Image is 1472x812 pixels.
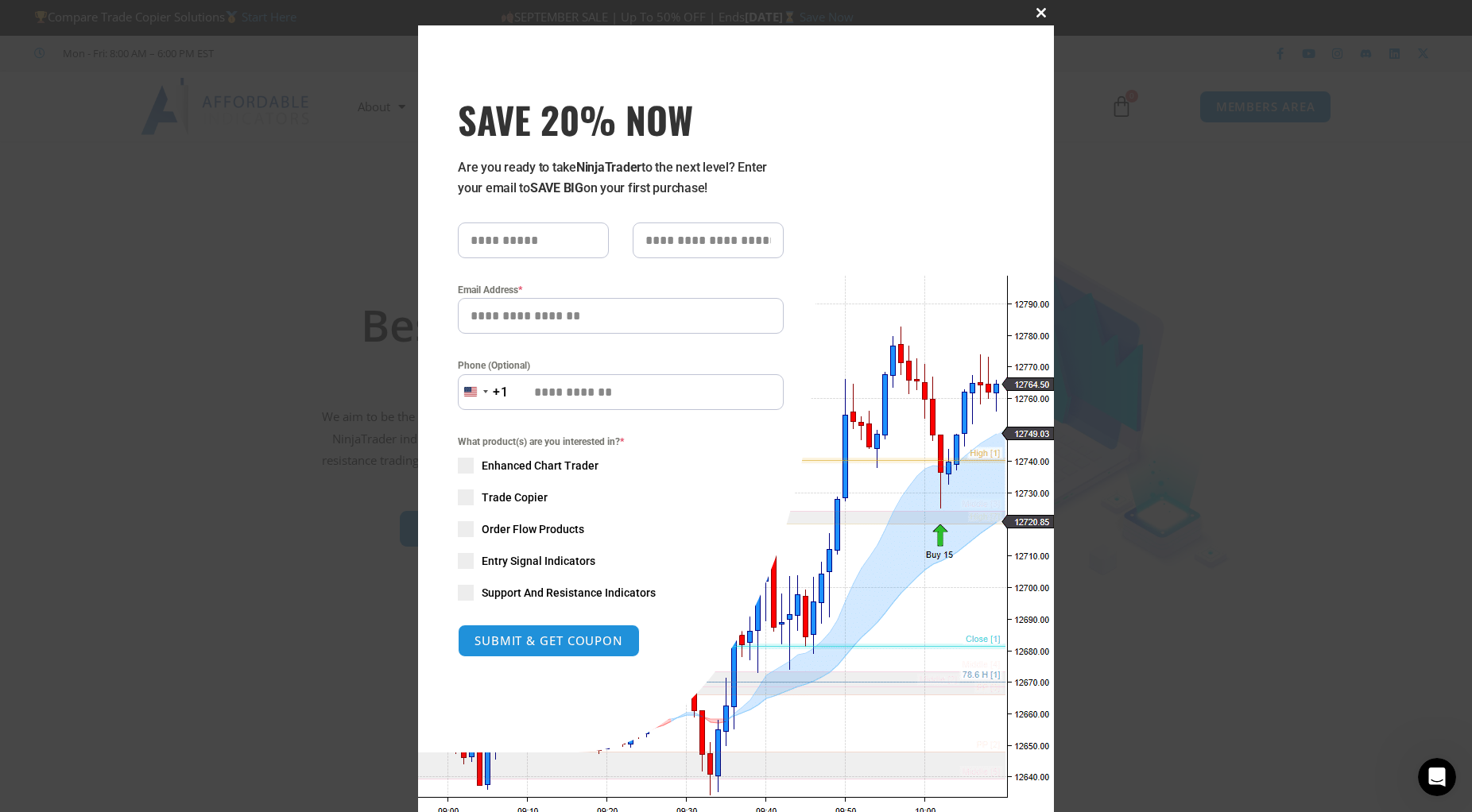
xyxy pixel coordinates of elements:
[458,553,784,569] label: Entry Signal Indicators
[458,458,784,474] label: Enhanced Chart Trader
[458,521,784,537] label: Order Flow Products
[493,382,509,403] div: +1
[458,97,784,141] h3: SAVE 20% NOW
[482,585,656,601] span: Support And Resistance Indicators
[458,624,640,657] button: SUBMIT & GET COUPON
[458,585,784,601] label: Support And Resistance Indicators
[530,180,583,195] strong: SAVE BIG
[458,358,784,373] label: Phone (Optional)
[482,553,595,569] span: Entry Signal Indicators
[458,434,784,450] span: What product(s) are you interested in?
[458,489,784,505] label: Trade Copier
[458,157,784,199] p: Are you ready to take to the next level? Enter your email to on your first purchase!
[458,374,509,410] button: Selected country
[458,282,784,298] label: Email Address
[576,160,641,175] strong: NinjaTrader
[482,458,598,474] span: Enhanced Chart Trader
[482,521,584,537] span: Order Flow Products
[1418,758,1456,796] iframe: Intercom live chat
[482,489,548,505] span: Trade Copier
